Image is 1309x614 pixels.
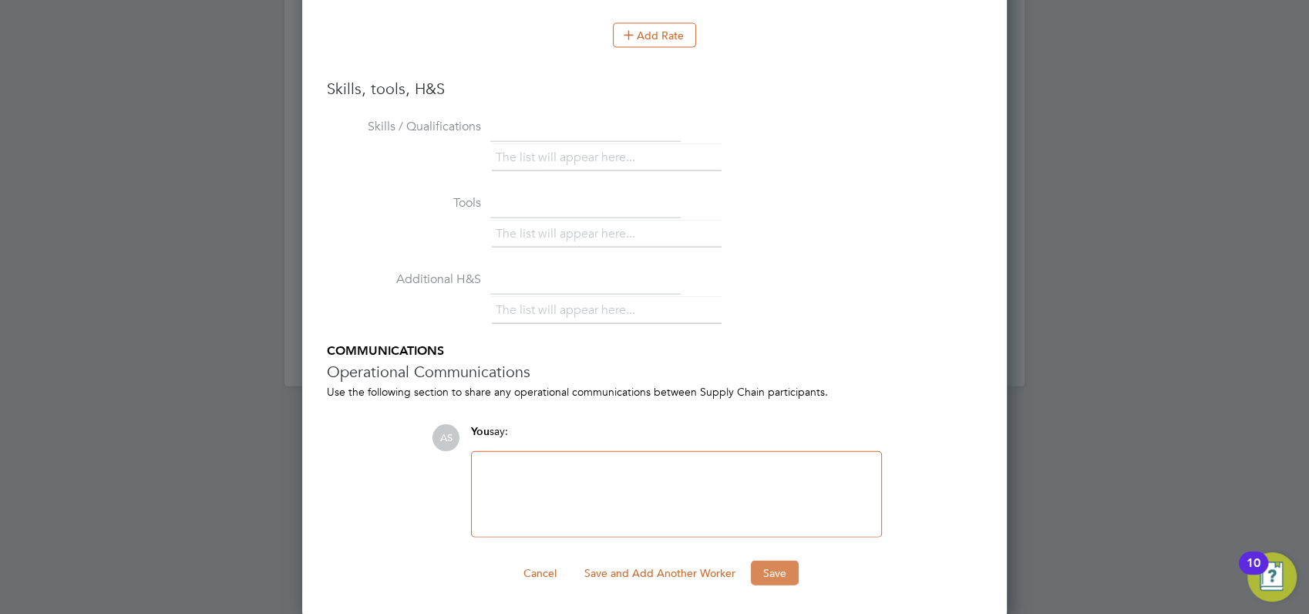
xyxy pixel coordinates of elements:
li: The list will appear here... [496,224,641,245]
button: Open Resource Center, 10 new notifications [1247,552,1297,602]
label: Additional H&S [327,272,481,288]
li: The list will appear here... [496,147,641,168]
h5: COMMUNICATIONS [327,343,982,359]
label: Skills / Qualifications [327,119,481,135]
h3: Skills, tools, H&S [327,79,982,99]
span: AS [432,424,459,451]
div: 10 [1247,563,1260,583]
div: Use the following section to share any operational communications between Supply Chain participants. [327,385,982,399]
li: The list will appear here... [496,300,641,321]
label: Tools [327,195,481,211]
button: Cancel [511,561,569,585]
button: Save and Add Another Worker [572,561,748,585]
button: Save [751,561,799,585]
h3: Operational Communications [327,362,982,382]
div: say: [471,424,882,451]
span: You [471,425,490,438]
button: Add Rate [613,23,696,48]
